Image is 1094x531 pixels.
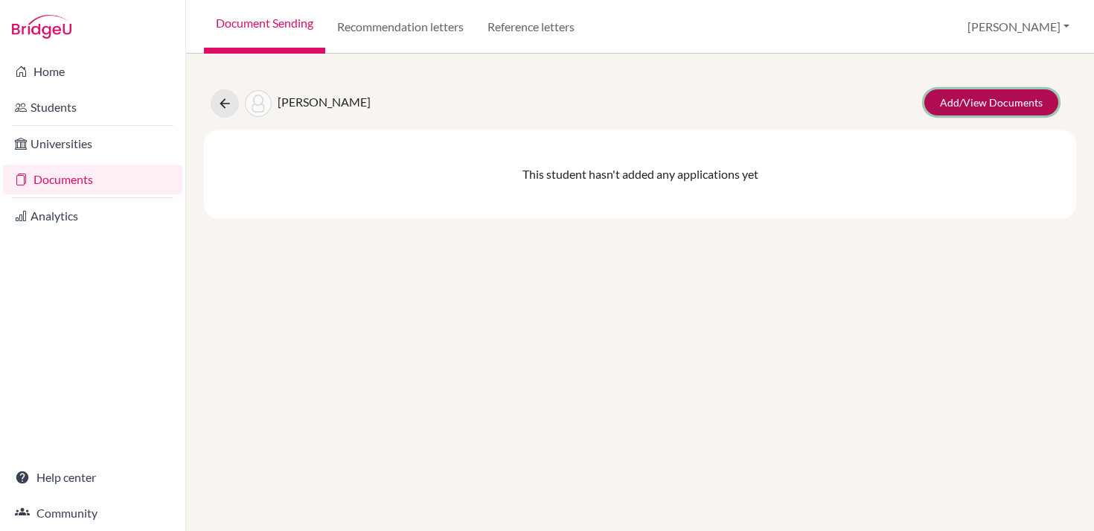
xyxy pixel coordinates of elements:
[961,13,1076,41] button: [PERSON_NAME]
[3,129,182,159] a: Universities
[204,130,1076,219] div: This student hasn't added any applications yet
[3,498,182,528] a: Community
[3,201,182,231] a: Analytics
[3,57,182,86] a: Home
[3,165,182,194] a: Documents
[12,15,71,39] img: Bridge-U
[3,462,182,492] a: Help center
[3,92,182,122] a: Students
[924,89,1058,115] a: Add/View Documents
[278,95,371,109] span: [PERSON_NAME]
